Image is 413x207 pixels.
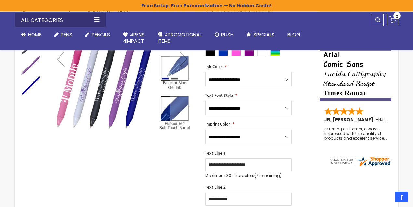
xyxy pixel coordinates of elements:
[205,185,226,190] span: Text Line 2
[48,27,79,42] a: Pens
[151,27,208,49] a: 4PROMOTIONALITEMS
[240,27,281,42] a: Specials
[28,31,41,38] span: Home
[208,27,240,42] a: Rush
[158,31,202,44] span: 4PROMOTIONAL ITEMS
[205,150,226,156] span: Text Line 1
[396,13,398,20] span: 0
[287,31,300,38] span: Blog
[244,50,254,56] div: Purple
[329,155,392,167] img: 4pens.com widget logo
[359,189,413,207] iframe: Google Customer Reviews
[324,116,376,123] span: JB, [PERSON_NAME]
[21,76,41,96] img: Promo Soft-Touch Rubberized Gel Click-Action Pen - Facebook Exclusive Offer
[387,14,398,25] a: 0
[15,13,106,27] div: All Categories
[15,27,48,42] a: Home
[324,127,387,141] div: returning customer, always impressed with the quality of products and excelent service, will retu...
[231,50,241,56] div: Pink
[205,64,222,69] span: Ink Color
[61,31,72,38] span: Pens
[116,27,151,49] a: 4Pens4impact
[378,116,386,123] span: NJ
[218,50,228,56] div: Blue
[205,173,292,178] p: Maximum 30 characters
[21,75,41,96] div: Promo Soft-Touch Rubberized Gel Click-Action Pen - Facebook Exclusive Offer
[205,121,230,127] span: Imprint Color
[205,50,215,56] div: Black
[92,31,110,38] span: Pencils
[270,50,280,56] div: Assorted
[221,31,233,38] span: Rush
[205,93,233,98] span: Text Font Style
[123,31,145,44] span: 4Pens 4impact
[21,56,41,75] img: Promo Soft-Touch Rubberized Gel Click-Action Pen - Facebook Exclusive Offer
[257,50,267,56] div: White
[253,31,274,38] span: Specials
[21,55,41,75] div: Promo Soft-Touch Rubberized Gel Click-Action Pen - Facebook Exclusive Offer
[329,163,392,169] a: 4pens.com certificate URL
[281,27,307,42] a: Blog
[320,38,391,101] img: font-personalization-examples
[79,27,116,42] a: Pencils
[254,173,282,178] span: (7 remaining)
